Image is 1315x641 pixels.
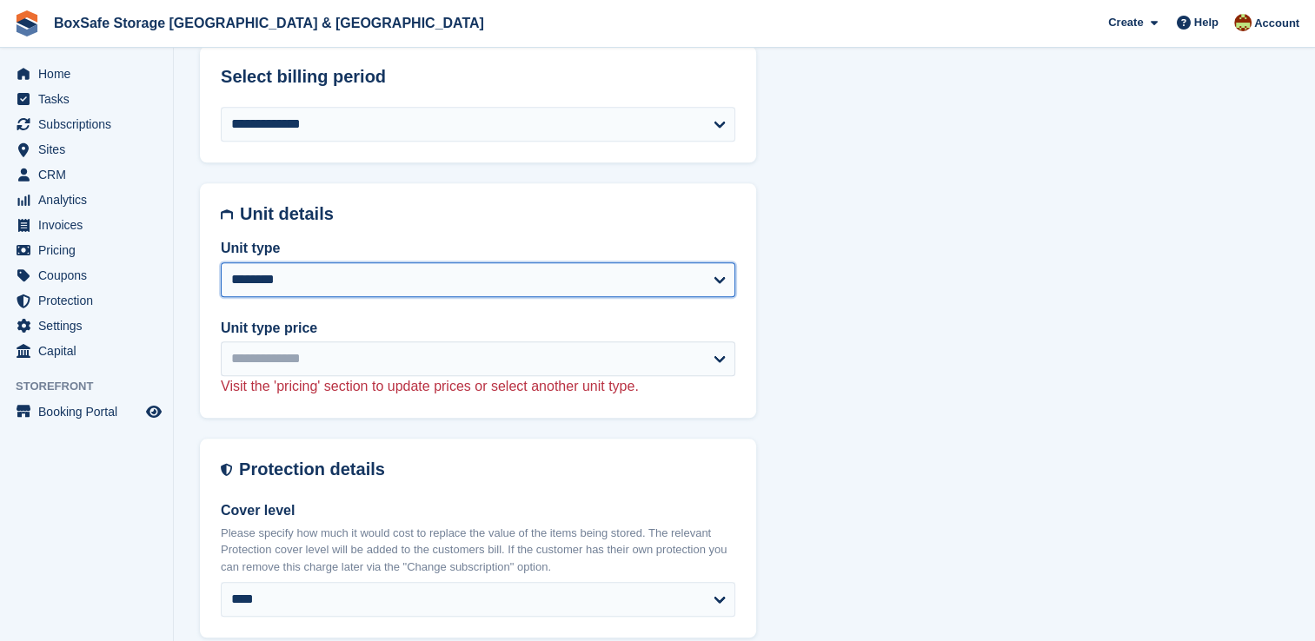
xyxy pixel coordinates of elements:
[9,112,164,136] a: menu
[38,188,143,212] span: Analytics
[9,238,164,262] a: menu
[240,204,735,224] h2: Unit details
[9,263,164,287] a: menu
[38,137,143,162] span: Sites
[38,339,143,363] span: Capital
[38,400,143,424] span: Booking Portal
[38,162,143,187] span: CRM
[221,459,232,479] img: insurance-details-icon-731ffda60807649b61249b889ba3c5e2b5c27d34e2e1fb37a309f0fde93ff34a.svg
[38,288,143,313] span: Protection
[143,401,164,422] a: Preview store
[221,500,735,521] label: Cover level
[221,238,735,259] label: Unit type
[9,62,164,86] a: menu
[1234,14,1252,31] img: Kim
[38,62,143,86] span: Home
[38,263,143,287] span: Coupons
[221,525,735,576] p: Please specify how much it would cost to replace the value of the items being stored. The relevan...
[9,162,164,187] a: menu
[221,318,735,339] label: Unit type price
[9,87,164,111] a: menu
[221,67,735,87] h2: Select billing period
[47,9,491,37] a: BoxSafe Storage [GEOGRAPHIC_DATA] & [GEOGRAPHIC_DATA]
[38,238,143,262] span: Pricing
[38,213,143,237] span: Invoices
[38,314,143,338] span: Settings
[1194,14,1219,31] span: Help
[239,459,735,479] h2: Protection details
[9,188,164,212] a: menu
[1108,14,1143,31] span: Create
[14,10,40,36] img: stora-icon-8386f47178a22dfd0bd8f6a31ec36ba5ce8667c1dd55bd0f319d3a0aa187defe.svg
[221,376,735,397] p: Visit the 'pricing' section to update prices or select another unit type.
[9,339,164,363] a: menu
[9,137,164,162] a: menu
[1254,15,1299,32] span: Account
[9,400,164,424] a: menu
[38,87,143,111] span: Tasks
[9,288,164,313] a: menu
[9,314,164,338] a: menu
[38,112,143,136] span: Subscriptions
[16,378,173,395] span: Storefront
[9,213,164,237] a: menu
[221,204,233,224] img: unit-details-icon-595b0c5c156355b767ba7b61e002efae458ec76ed5ec05730b8e856ff9ea34a9.svg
